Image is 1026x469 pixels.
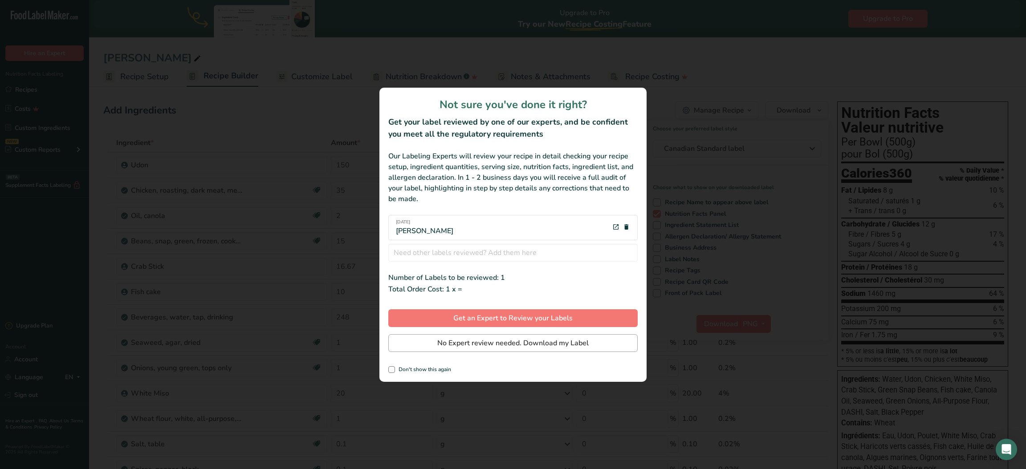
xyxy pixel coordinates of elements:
div: [PERSON_NAME] [396,219,453,236]
div: Our Labeling Experts will review your recipe in detail checking your recipe setup, ingredient qua... [388,151,638,204]
button: Get an Expert to Review your Labels [388,309,638,327]
button: No Expert review needed. Download my Label [388,334,638,352]
span: Don't show this again [395,366,451,373]
h1: Not sure you've done it right? [388,97,638,113]
span: No Expert review needed. Download my Label [437,338,589,348]
div: Total Order Cost: 1 x = [388,283,638,295]
span: Get an Expert to Review your Labels [453,313,573,323]
h2: Get your label reviewed by one of our experts, and be confident you meet all the regulatory requi... [388,116,638,140]
input: Need other labels reviewed? Add them here [388,244,638,262]
span: [DATE] [396,219,453,226]
div: Open Intercom Messenger [996,439,1017,460]
div: Number of Labels to be reviewed: 1 [388,272,638,283]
